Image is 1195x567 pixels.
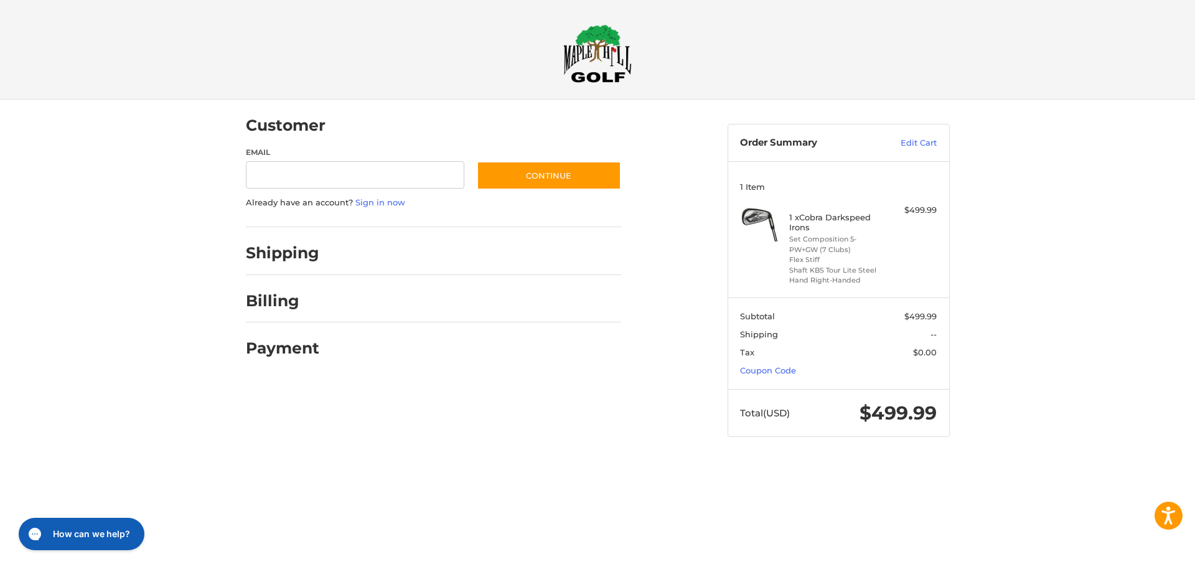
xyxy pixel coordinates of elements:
[789,212,884,233] h4: 1 x Cobra Darkspeed Irons
[740,311,775,321] span: Subtotal
[355,197,405,207] a: Sign in now
[740,407,790,419] span: Total (USD)
[789,255,884,265] li: Flex Stiff
[888,204,937,217] div: $499.99
[246,291,319,311] h2: Billing
[12,513,148,555] iframe: Gorgias live chat messenger
[246,243,319,263] h2: Shipping
[740,182,937,192] h3: 1 Item
[904,311,937,321] span: $499.99
[563,24,632,83] img: Maple Hill Golf
[246,197,621,209] p: Already have an account?
[860,401,937,424] span: $499.99
[913,347,937,357] span: $0.00
[740,365,796,375] a: Coupon Code
[246,147,465,158] label: Email
[789,265,884,276] li: Shaft KBS Tour Lite Steel
[246,116,326,135] h2: Customer
[930,329,937,339] span: --
[874,137,937,149] a: Edit Cart
[246,339,319,358] h2: Payment
[740,347,754,357] span: Tax
[789,275,884,286] li: Hand Right-Handed
[477,161,621,190] button: Continue
[740,329,778,339] span: Shipping
[740,137,874,149] h3: Order Summary
[789,234,884,255] li: Set Composition 5-PW+GW (7 Clubs)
